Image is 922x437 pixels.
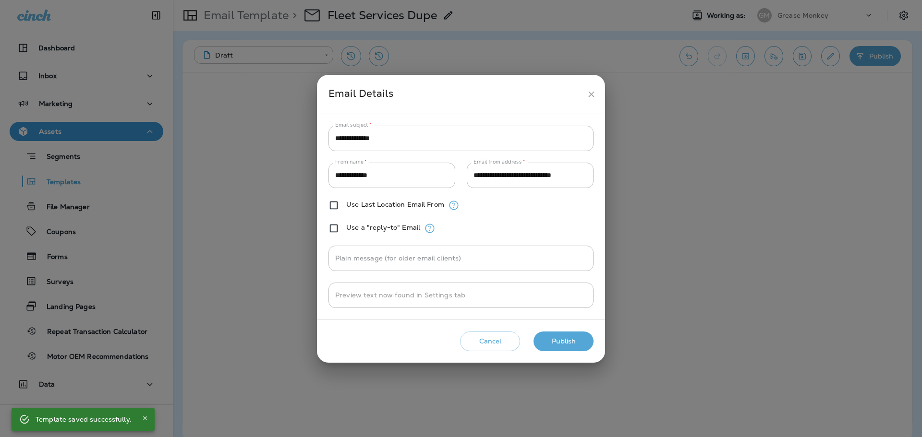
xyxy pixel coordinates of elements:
label: From name [335,158,367,165]
div: Template saved successfully. [36,411,132,428]
button: Publish [534,331,594,351]
label: Email subject [335,121,372,129]
label: Use Last Location Email From [346,201,444,208]
div: Email Details [328,85,582,103]
label: Use a "reply-to" Email [346,224,420,231]
button: Cancel [460,331,520,351]
button: close [582,85,600,103]
button: Close [139,413,151,424]
label: Email from address [473,158,525,165]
